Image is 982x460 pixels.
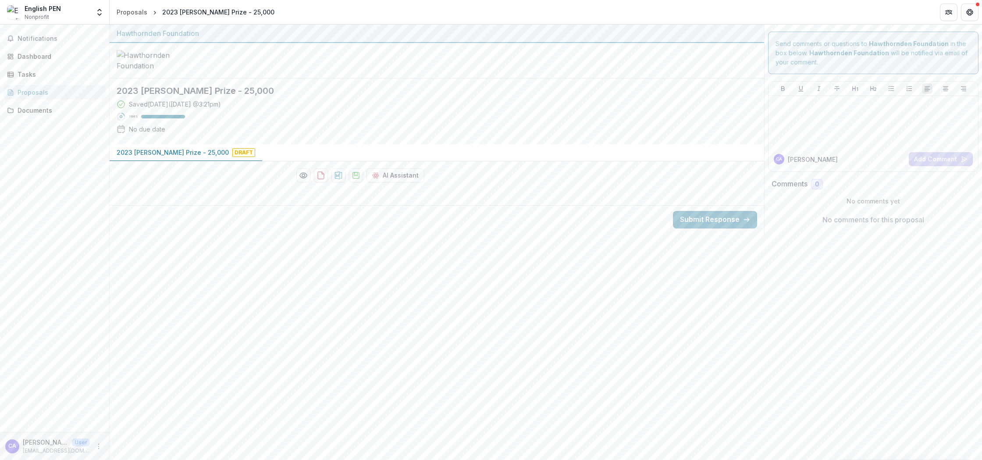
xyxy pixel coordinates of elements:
[366,168,424,182] button: AI Assistant
[25,4,61,13] div: English PEN
[869,40,949,47] strong: Hawthornden Foundation
[940,83,951,94] button: Align Center
[162,7,274,17] div: 2023 [PERSON_NAME] Prize - 25,000
[331,168,345,182] button: download-proposal
[117,148,229,157] p: 2023 [PERSON_NAME] Prize - 25,000
[8,443,16,449] div: Charlotte Aston
[117,7,147,17] div: Proposals
[93,441,104,452] button: More
[904,83,914,94] button: Ordered List
[25,13,49,21] span: Nonprofit
[18,35,102,43] span: Notifications
[822,214,924,225] p: No comments for this proposal
[796,83,806,94] button: Underline
[18,70,99,79] div: Tasks
[18,106,99,115] div: Documents
[4,67,106,82] a: Tasks
[232,148,255,157] span: Draft
[809,49,889,57] strong: Hawthornden Foundation
[909,152,973,166] button: Add Comment
[23,438,68,447] p: [PERSON_NAME]
[7,5,21,19] img: English PEN
[296,168,310,182] button: Preview 270e4180-0991-4c3f-8776-eb08b8b686ab-0.pdf
[776,157,782,161] div: Charlotte Aston
[772,196,975,206] p: No comments yet
[958,83,969,94] button: Align Right
[886,83,897,94] button: Bullet List
[129,125,165,134] div: No due date
[850,83,861,94] button: Heading 1
[673,211,757,228] button: Submit Response
[4,32,106,46] button: Notifications
[768,32,979,74] div: Send comments or questions to in the box below. will be notified via email of your comment.
[18,52,99,61] div: Dashboard
[117,50,204,71] img: Hawthornden Foundation
[961,4,978,21] button: Get Help
[129,100,221,109] div: Saved [DATE] ( [DATE] @ 3:21pm )
[815,181,819,188] span: 0
[72,439,90,446] p: User
[778,83,788,94] button: Bold
[23,447,90,455] p: [EMAIL_ADDRESS][DOMAIN_NAME]
[113,6,278,18] nav: breadcrumb
[832,83,842,94] button: Strike
[868,83,879,94] button: Heading 2
[117,28,757,39] div: Hawthornden Foundation
[4,85,106,100] a: Proposals
[814,83,824,94] button: Italicize
[922,83,932,94] button: Align Left
[113,6,151,18] a: Proposals
[4,49,106,64] a: Dashboard
[788,155,838,164] p: [PERSON_NAME]
[117,86,743,96] h2: 2023 [PERSON_NAME] Prize - 25,000
[18,88,99,97] div: Proposals
[772,180,808,188] h2: Comments
[349,168,363,182] button: download-proposal
[314,168,328,182] button: download-proposal
[940,4,957,21] button: Partners
[129,114,138,120] p: 100 %
[4,103,106,118] a: Documents
[93,4,106,21] button: Open entity switcher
